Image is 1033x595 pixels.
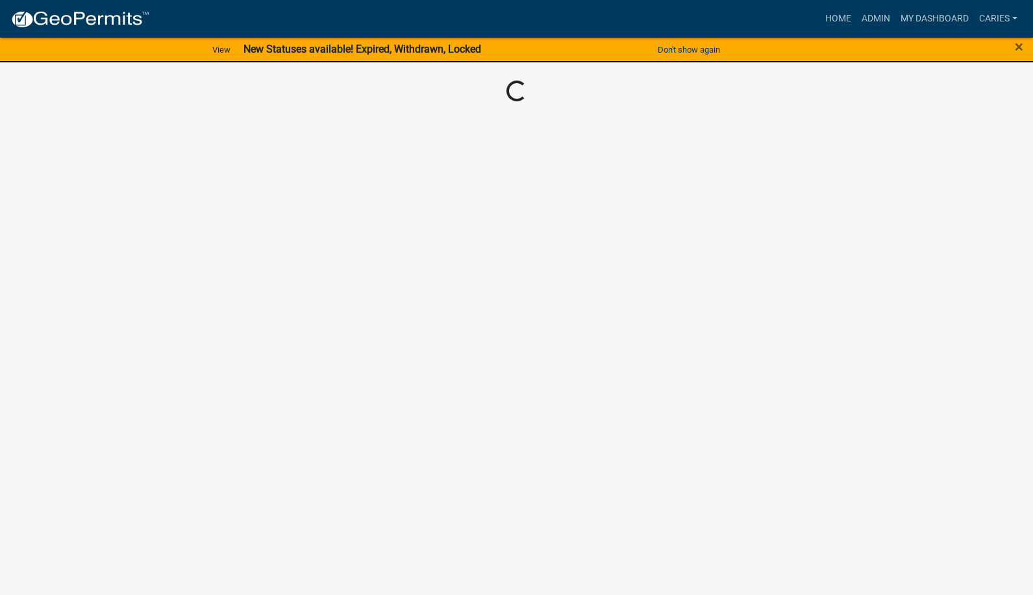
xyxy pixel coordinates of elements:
[1015,38,1023,56] span: ×
[974,6,1023,31] a: CarieS
[895,6,974,31] a: My Dashboard
[207,39,236,60] a: View
[856,6,895,31] a: Admin
[820,6,856,31] a: Home
[1015,39,1023,55] button: Close
[243,43,481,55] strong: New Statuses available! Expired, Withdrawn, Locked
[653,39,725,60] button: Don't show again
